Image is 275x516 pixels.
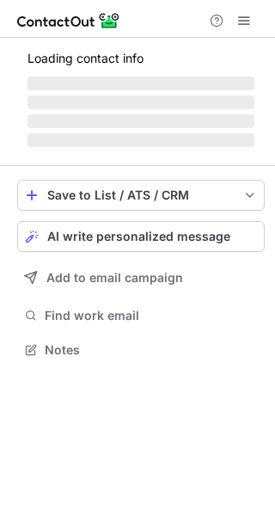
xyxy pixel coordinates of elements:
button: Add to email campaign [17,262,265,293]
span: ‌ [27,133,254,147]
button: save-profile-one-click [17,180,265,211]
span: ‌ [27,95,254,109]
button: Find work email [17,304,265,328]
span: ‌ [27,114,254,128]
img: ContactOut v5.3.10 [17,10,120,31]
button: Notes [17,338,265,362]
span: Add to email campaign [46,271,183,285]
span: ‌ [27,77,254,90]
p: Loading contact info [27,52,254,65]
div: Save to List / ATS / CRM [47,188,235,202]
span: Notes [45,342,258,358]
span: Find work email [45,308,258,323]
span: AI write personalized message [47,230,230,243]
button: AI write personalized message [17,221,265,252]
